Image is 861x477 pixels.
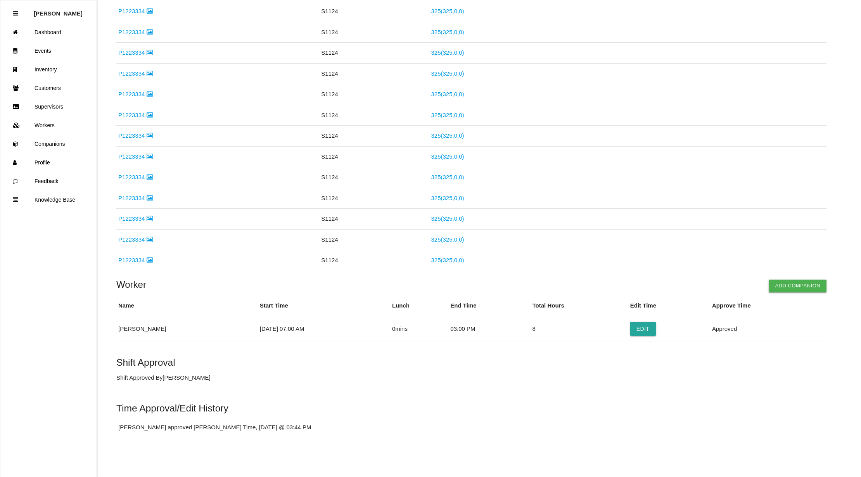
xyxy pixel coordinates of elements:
a: 325(325,0,0) [431,132,464,139]
a: 325(325,0,0) [431,49,464,56]
a: P1223334 [118,29,153,35]
a: 325(325,0,0) [431,257,464,263]
th: Total Hours [531,296,628,316]
a: Feedback [0,172,97,190]
i: Image Inside [147,237,153,242]
th: Start Time [258,296,390,316]
td: S1124 [319,250,429,271]
p: Shift Approved By [PERSON_NAME] [116,373,826,382]
i: Image Inside [147,91,153,97]
i: Image Inside [147,8,153,14]
a: P1223334 [118,49,153,56]
a: 325(325,0,0) [431,91,464,97]
i: Image Inside [147,174,153,180]
a: Profile [0,153,97,172]
a: Supervisors [0,97,97,116]
a: Dashboard [0,23,97,41]
td: S1124 [319,63,429,84]
a: 325(325,0,0) [431,174,464,180]
a: P1223334 [118,195,153,201]
a: P1223334 [118,132,153,139]
i: Image Inside [147,112,153,118]
div: Close [13,4,18,23]
h5: Shift Approval [116,357,826,368]
a: 325(325,0,0) [431,112,464,118]
a: Events [0,41,97,60]
a: 325(325,0,0) [431,153,464,160]
td: [PERSON_NAME] approved [PERSON_NAME] Time, [DATE] @ 03:44 PM [116,417,813,438]
a: P1223334 [118,257,153,263]
td: S1124 [319,146,429,167]
td: S1124 [319,1,429,22]
a: Companions [0,135,97,153]
a: P1223334 [118,236,153,243]
th: Edit Time [628,296,710,316]
a: P1223334 [118,215,153,222]
a: 325(325,0,0) [431,70,464,77]
a: P1223334 [118,8,153,14]
a: Customers [0,79,97,97]
th: Lunch [390,296,448,316]
a: Workers [0,116,97,135]
th: Name [116,296,258,316]
i: Image Inside [147,195,153,201]
td: [DATE] 07:00 AM [258,316,390,342]
a: Inventory [0,60,97,79]
a: 325(325,0,0) [431,29,464,35]
a: 325(325,0,0) [431,236,464,243]
button: Edit [630,322,656,336]
a: P1223334 [118,174,153,180]
a: 325(325,0,0) [431,8,464,14]
td: S1124 [319,167,429,188]
td: S1124 [319,188,429,209]
a: P1223334 [118,112,153,118]
td: 03:00 PM [448,316,530,342]
a: P1223334 [118,91,153,97]
td: Approved [710,316,826,342]
i: Image Inside [147,216,153,221]
td: 0 mins [390,316,448,342]
i: Image Inside [147,71,153,76]
h5: Time Approval/Edit History [116,403,826,413]
i: Image Inside [147,29,153,35]
i: Image Inside [147,154,153,159]
a: 325(325,0,0) [431,215,464,222]
a: 325(325,0,0) [431,195,464,201]
button: Add Companion [769,280,826,292]
p: Rosie Blandino [34,4,83,17]
th: End Time [448,296,530,316]
i: Image Inside [147,257,153,263]
td: S1124 [319,126,429,147]
td: S1124 [319,229,429,250]
a: Knowledge Base [0,190,97,209]
td: S1124 [319,22,429,43]
i: Image Inside [147,133,153,138]
i: Image Inside [147,50,153,55]
td: S1124 [319,84,429,105]
td: [PERSON_NAME] [116,316,258,342]
th: Approve Time [710,296,826,316]
td: S1124 [319,43,429,64]
td: S1124 [319,105,429,126]
h4: Worker [116,280,826,290]
a: P1223334 [118,153,153,160]
td: 8 [531,316,628,342]
td: S1124 [319,209,429,230]
a: P1223334 [118,70,153,77]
